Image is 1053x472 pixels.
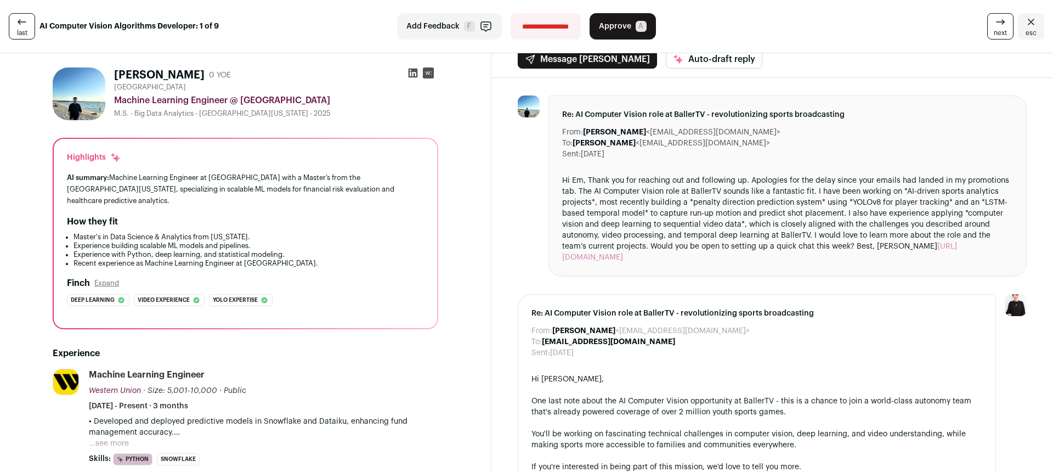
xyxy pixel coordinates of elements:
[550,347,574,358] dd: [DATE]
[562,138,573,149] dt: To:
[89,401,188,412] span: [DATE] - Present · 3 months
[114,109,438,118] div: M.S. - Big Data Analytics - [GEOGRAPHIC_DATA][US_STATE] - 2025
[67,174,109,181] span: AI summary:
[67,152,121,163] div: Highlights
[94,279,119,288] button: Expand
[573,139,636,147] b: [PERSON_NAME]
[143,387,217,395] span: · Size: 5,001-10,000
[53,68,105,120] img: 6557d6b68679db0fb66c00c1b37f5579626b8d17a6597fc5b579ccfa68bf12a7.jpg
[67,215,118,228] h2: How they fit
[73,233,424,241] li: Master's in Data Science & Analytics from [US_STATE].
[71,295,115,306] span: Deep learning
[67,277,90,290] h2: Finch
[552,327,615,335] b: [PERSON_NAME]
[666,50,762,69] button: Auto-draft reply
[583,128,646,136] b: [PERSON_NAME]
[581,149,604,160] dd: [DATE]
[994,29,1007,37] span: next
[138,295,190,306] span: Video experience
[531,308,982,319] span: Re: AI Computer Vision role at BallerTV - revolutionizing sports broadcasting
[1018,13,1044,40] a: Close
[464,21,475,32] span: F
[113,453,152,465] li: Python
[562,127,583,138] dt: From:
[114,68,205,83] h1: [PERSON_NAME]
[157,453,200,465] li: Snowflake
[73,250,424,259] li: Experience with Python, deep learning, and statistical modeling.
[9,13,35,40] a: last
[562,109,1013,120] span: Re: AI Computer Vision role at BallerTV - revolutionizing sports broadcasting
[67,172,424,206] div: Machine Learning Engineer at [GEOGRAPHIC_DATA] with a Master’s from the [GEOGRAPHIC_DATA][US_STAT...
[531,374,982,385] div: Hi [PERSON_NAME],
[583,127,780,138] dd: <[EMAIL_ADDRESS][DOMAIN_NAME]>
[562,175,1013,263] div: Hi Em, Thank you for reaching out and following up. Apologies for the delay since your emails had...
[73,259,424,268] li: Recent experience as Machine Learning Engineer at [GEOGRAPHIC_DATA].
[518,95,540,117] img: 6557d6b68679db0fb66c00c1b37f5579626b8d17a6597fc5b579ccfa68bf12a7.jpg
[1005,294,1027,316] img: 9240684-medium_jpg
[89,438,129,449] button: ...see more
[224,387,246,395] span: Public
[531,325,552,336] dt: From:
[53,369,78,395] img: 2610973d6038e6ed91f9f25c558bcd93be797b209187404afda8ccdc877e64ea.jpg
[397,13,502,40] button: Add Feedback F
[209,70,231,81] div: 0 YOE
[542,338,675,346] b: [EMAIL_ADDRESS][DOMAIN_NAME]
[89,369,205,381] div: Machine Learning Engineer
[562,149,581,160] dt: Sent:
[531,336,542,347] dt: To:
[73,241,424,250] li: Experience building scalable ML models and pipelines.
[531,429,982,451] div: You'll be working on fascinating technical challenges in computer vision, deep learning, and vide...
[573,138,770,149] dd: <[EMAIL_ADDRESS][DOMAIN_NAME]>
[114,94,438,107] div: Machine Learning Engineer @ [GEOGRAPHIC_DATA]
[17,29,27,37] span: last
[531,347,550,358] dt: Sent:
[89,387,141,395] span: Western Union
[636,21,647,32] span: A
[599,21,631,32] span: Approve
[1026,29,1037,37] span: esc
[987,13,1014,40] a: next
[89,416,438,438] p: • Developed and deployed predictive models in Snowflake and Dataiku, enhancing fund management ac...
[219,385,222,396] span: ·
[39,21,219,32] strong: AI Computer Vision Algorithms Developer: 1 of 9
[89,453,111,464] span: Skills:
[590,13,656,40] button: Approve A
[53,347,438,360] h2: Experience
[531,396,982,418] div: One last note about the AI Computer Vision opportunity at BallerTV - this is a chance to join a w...
[552,325,750,336] dd: <[EMAIL_ADDRESS][DOMAIN_NAME]>
[518,50,657,69] button: Message [PERSON_NAME]
[213,295,258,306] span: Yolo expertise
[406,21,460,32] span: Add Feedback
[114,83,186,92] span: [GEOGRAPHIC_DATA]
